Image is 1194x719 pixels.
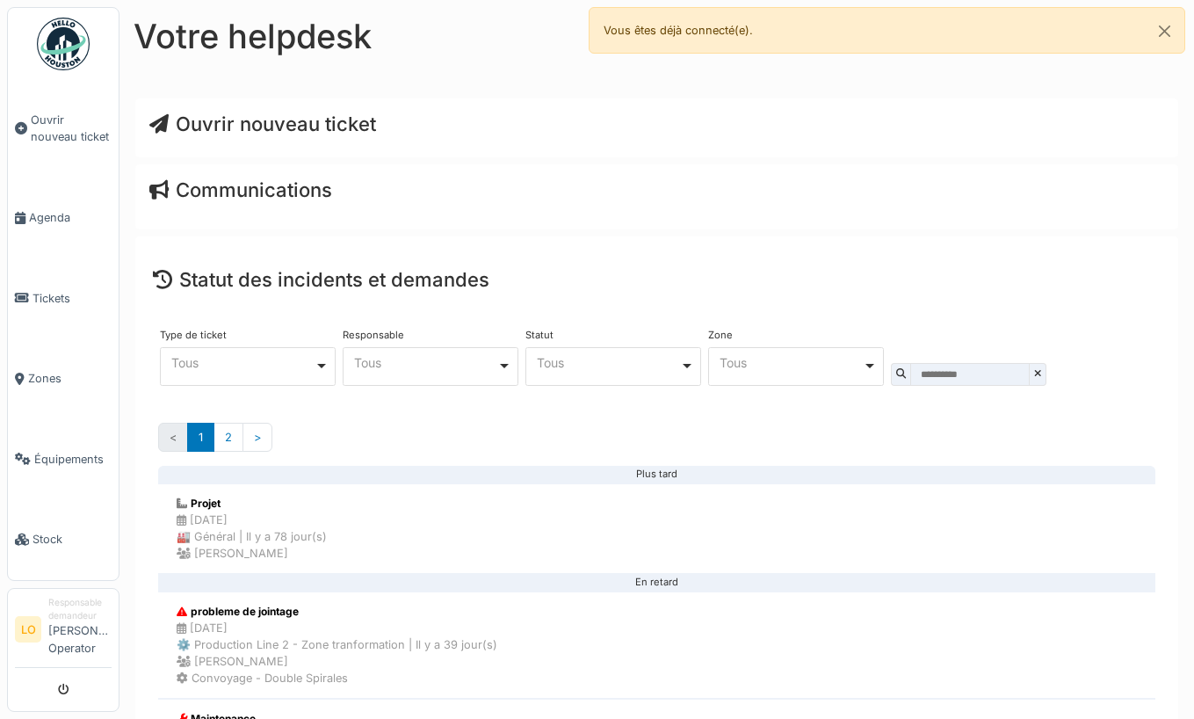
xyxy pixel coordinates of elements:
div: Tous [354,358,497,367]
div: Projet [177,496,327,512]
div: [DATE] 🏭 Général | Il y a 78 jour(s) [PERSON_NAME] [177,512,327,563]
li: LO [15,616,41,643]
a: Suivant [242,423,272,452]
a: Ouvrir nouveau ticket [8,80,119,178]
a: Équipements [8,419,119,500]
nav: Pages [158,423,1155,466]
div: [DATE] ⚙️ Production Line 2 - Zone tranformation | Il y a 39 jour(s) [PERSON_NAME] [177,620,497,671]
h4: Statut des incidents et demandes [153,268,1161,291]
a: 1 [187,423,214,452]
button: Close [1145,8,1184,54]
span: Zones [28,370,112,387]
a: Agenda [8,178,119,258]
div: Plus tard [172,474,1141,476]
span: Ouvrir nouveau ticket [31,112,112,145]
div: Convoyage - Double Spirales [177,670,497,686]
div: Vous êtes déjà connecté(e). [589,7,1186,54]
span: Stock [33,531,112,548]
a: Ouvrir nouveau ticket [149,113,376,135]
span: Tickets [33,290,112,307]
a: LO Responsable demandeur[PERSON_NAME] Operator [15,596,112,668]
label: Zone [708,330,733,340]
label: Statut [525,330,554,340]
a: 2 [213,423,243,452]
label: Responsable [343,330,404,340]
div: probleme de jointage [177,604,497,620]
h4: Communications [149,178,1164,201]
a: Stock [8,499,119,580]
a: Zones [8,338,119,419]
a: Tickets [8,258,119,338]
div: Tous [537,358,680,367]
img: Badge_color-CXgf-gQk.svg [37,18,90,70]
div: Responsable demandeur [48,596,112,623]
div: Tous [720,358,863,367]
a: probleme de jointage [DATE]⚙️ Production Line 2 - Zone tranformation | Il y a 39 jour(s) [PERSON_... [158,592,1155,700]
label: Type de ticket [160,330,227,340]
span: Agenda [29,209,112,226]
div: Tous [171,358,315,367]
li: [PERSON_NAME] Operator [48,596,112,664]
div: En retard [172,582,1141,584]
span: Équipements [34,451,112,468]
a: Projet [DATE]🏭 Général | Il y a 78 jour(s) [PERSON_NAME] [158,483,1155,575]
